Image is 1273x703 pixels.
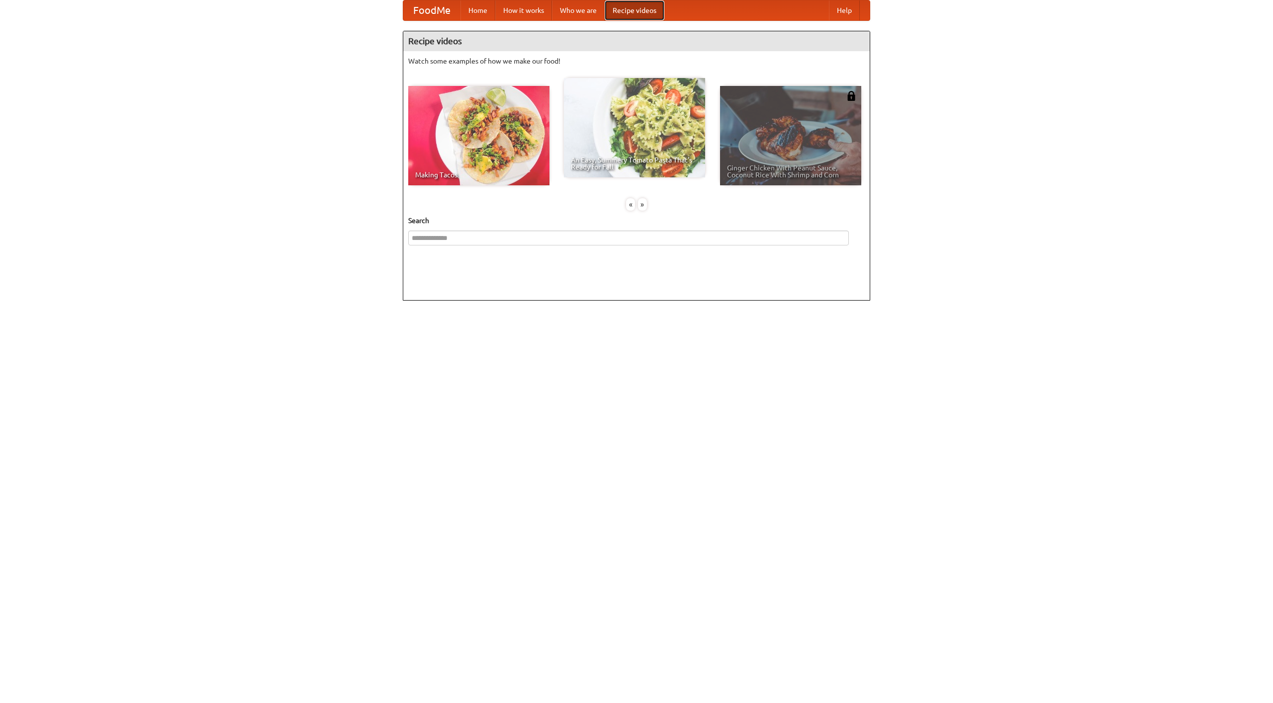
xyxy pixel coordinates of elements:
a: Help [829,0,860,20]
a: How it works [495,0,552,20]
a: Recipe videos [605,0,664,20]
h5: Search [408,216,865,226]
a: Making Tacos [408,86,549,185]
h4: Recipe videos [403,31,870,51]
img: 483408.png [846,91,856,101]
p: Watch some examples of how we make our food! [408,56,865,66]
a: An Easy, Summery Tomato Pasta That's Ready for Fall [564,78,705,177]
span: An Easy, Summery Tomato Pasta That's Ready for Fall [571,156,698,170]
a: FoodMe [403,0,460,20]
a: Home [460,0,495,20]
span: Making Tacos [415,171,543,178]
div: « [626,198,635,211]
div: » [638,198,647,211]
a: Who we are [552,0,605,20]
